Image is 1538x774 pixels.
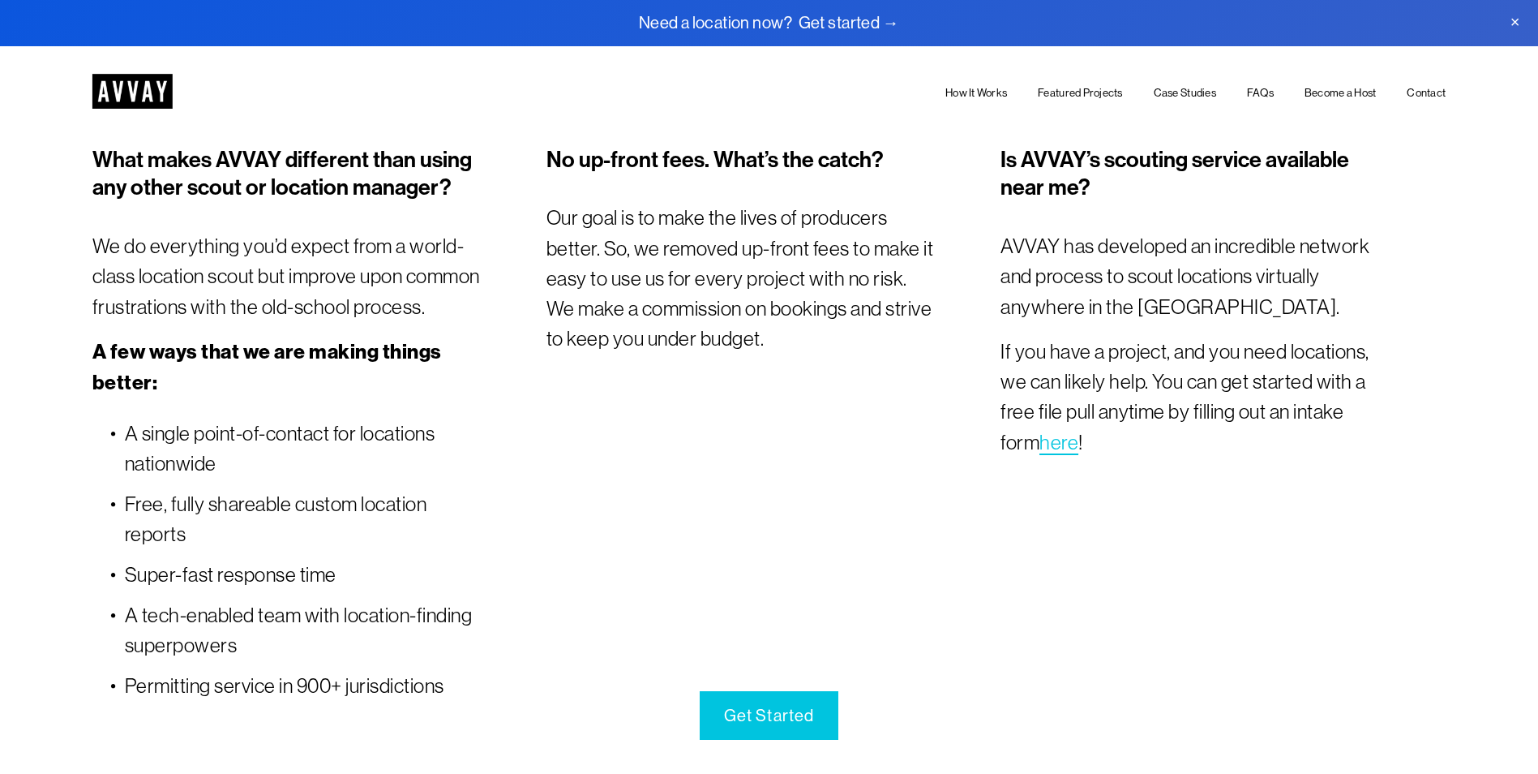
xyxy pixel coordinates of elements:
[1038,84,1123,103] a: Featured Projects
[125,560,481,590] p: Super-fast response time
[125,489,481,550] p: Free, fully shareable custom location reports
[1154,84,1216,103] a: Case Studies
[125,600,481,661] p: A tech-enabled team with location-finding superpowers
[546,146,935,174] h4: No up-front fees. What’s the catch?
[1000,231,1389,322] p: AVVAY has developed an incredible network and process to scout locations virtually anywhere in th...
[92,74,173,109] img: AVVAY - The First Nationwide Location Scouting Co.
[92,146,481,202] h4: What makes AVVAY different than using any other scout or location manager?
[1247,84,1274,103] a: FAQs
[92,231,481,322] p: We do everything you’d expect from a world-class location scout but improve upon common frustrati...
[1000,337,1389,458] p: If you have a project, and you need locations, we can likely help. You can get started with a fre...
[1407,84,1446,103] a: Contact
[1305,84,1377,103] a: Become a Host
[125,671,481,701] p: Permitting service in 900+ jurisdictions
[945,84,1007,103] a: How It Works
[92,340,445,395] strong: A few ways that we are making things better:
[1039,431,1078,454] a: here
[1000,146,1389,202] h4: Is AVVAY’s scouting service available near me?
[125,419,481,479] p: A single point-of-contact for locations nationwide
[700,691,838,740] a: Get Started
[546,203,935,354] p: Our goal is to make the lives of producers better. So, we removed up-front fees to make it easy t...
